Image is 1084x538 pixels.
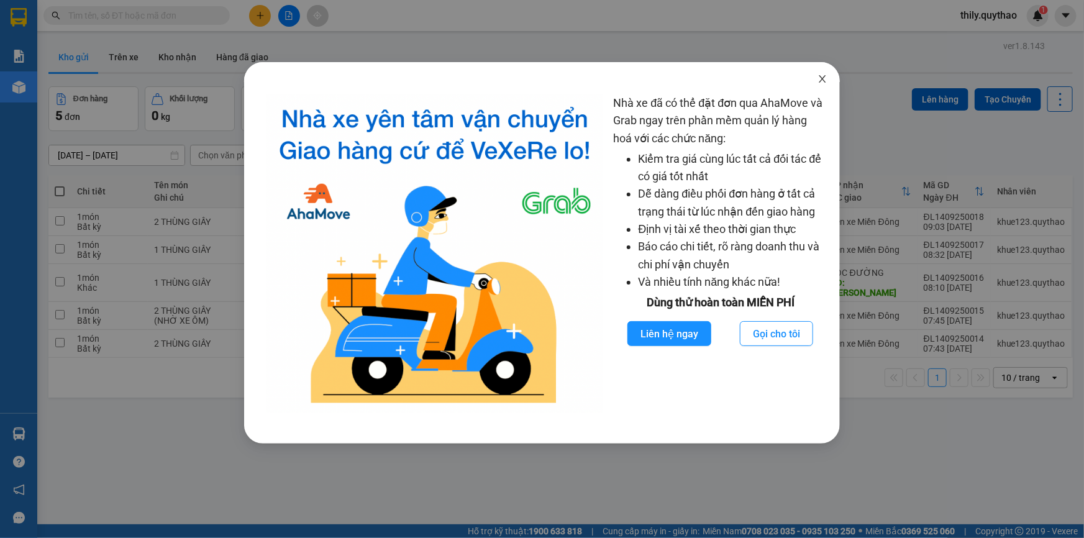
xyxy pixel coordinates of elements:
[640,326,698,342] span: Liên hệ ngay
[740,321,813,346] button: Gọi cho tôi
[638,238,827,273] li: Báo cáo chi tiết, rõ ràng doanh thu và chi phí vận chuyển
[638,185,827,221] li: Dễ dàng điều phối đơn hàng ở tất cả trạng thái từ lúc nhận đến giao hàng
[638,221,827,238] li: Định vị tài xế theo thời gian thực
[753,326,800,342] span: Gọi cho tôi
[638,273,827,291] li: Và nhiều tính năng khác nữa!
[818,74,827,84] span: close
[613,294,827,311] div: Dùng thử hoàn toàn MIỄN PHÍ
[613,94,827,413] div: Nhà xe đã có thể đặt đơn qua AhaMove và Grab ngay trên phần mềm quản lý hàng hoá với các chức năng:
[805,62,840,97] button: Close
[638,150,827,186] li: Kiểm tra giá cùng lúc tất cả đối tác để có giá tốt nhất
[627,321,711,346] button: Liên hệ ngay
[266,94,604,413] img: logo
